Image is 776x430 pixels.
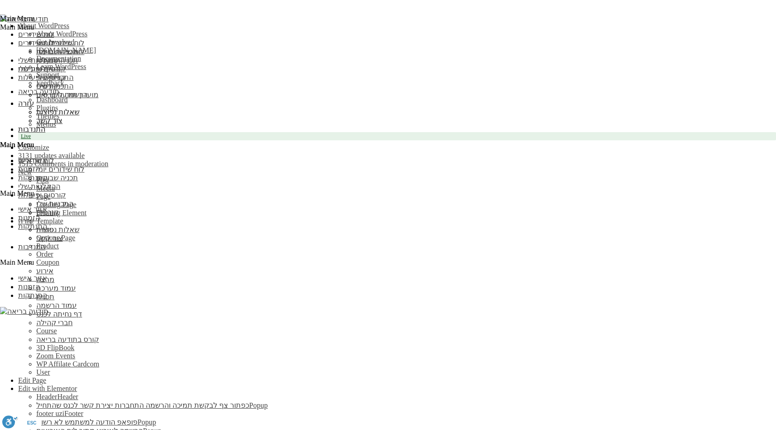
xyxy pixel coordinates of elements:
a: ההקלטות שלי [18,56,60,64]
a: תכניה שבועית [36,174,78,182]
a: מועדון תודעה בריאה [36,91,98,99]
a: WP Affilate Cardcom [36,360,99,368]
span: Footer [64,410,83,417]
a: לוח שידורים יומי [36,39,84,47]
a: קורסים ופעילות [18,65,66,73]
a: User [36,368,50,376]
a: התכניות שלי [36,200,74,208]
a: שאלות נפוצות [36,226,79,233]
a: התנדבות [18,243,45,251]
a: HeaderHeader [36,393,78,400]
a: לוח שידורים יומי [36,165,84,173]
a: עזרה [18,99,34,107]
span: כפתור צף לבקשת תמיכה והרשמה התחברות יצירת קשר לכנס שהתחיל [36,401,249,409]
a: חברי קהילה [36,319,73,326]
a: לוח שידורים [18,157,54,164]
a: צור קשר [36,234,63,242]
a: footer uziFooter [36,410,83,417]
a: Edit with Elementor [18,385,77,392]
a: הזמנות [18,283,40,291]
a: כפתור צף לבקשת תמיכה והרשמה התחברות יצירת קשר לכנס שהתחילPopup [36,401,268,409]
a: 3D FlipBook [36,344,74,351]
a: לוח שידורים [18,30,54,38]
span: Header [36,393,57,400]
a: Course [36,327,57,335]
ul: New [18,176,776,376]
span: footer uzi [36,410,64,417]
a: אזור אישי [18,274,47,282]
span: Header [57,393,78,400]
span: Popup [138,418,156,426]
a: קורסים [36,208,59,216]
a: עזרה [18,217,34,225]
a: התנדבות [18,125,45,133]
a: התנתקות [18,292,47,299]
span: פופאפ הודעה למשתמש לא רשום [36,418,138,426]
a: Zoom Events [36,352,75,360]
a: התכניות שלי [36,74,74,81]
a: קורס בתודעה בריאה [36,336,99,343]
a: צור קשר [36,117,63,124]
a: Edit Page [18,376,46,384]
a: ההקלטות שלי [18,183,60,190]
a: שאלות נפוצות [36,108,79,116]
span: Popup [249,401,268,409]
a: פופאפ הודעה למשתמש לא רשוםPopup [36,418,156,426]
a: קורסים ופעילות [18,191,66,199]
a: תכניה שבועית [36,48,78,55]
a: קורסים [36,82,59,90]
